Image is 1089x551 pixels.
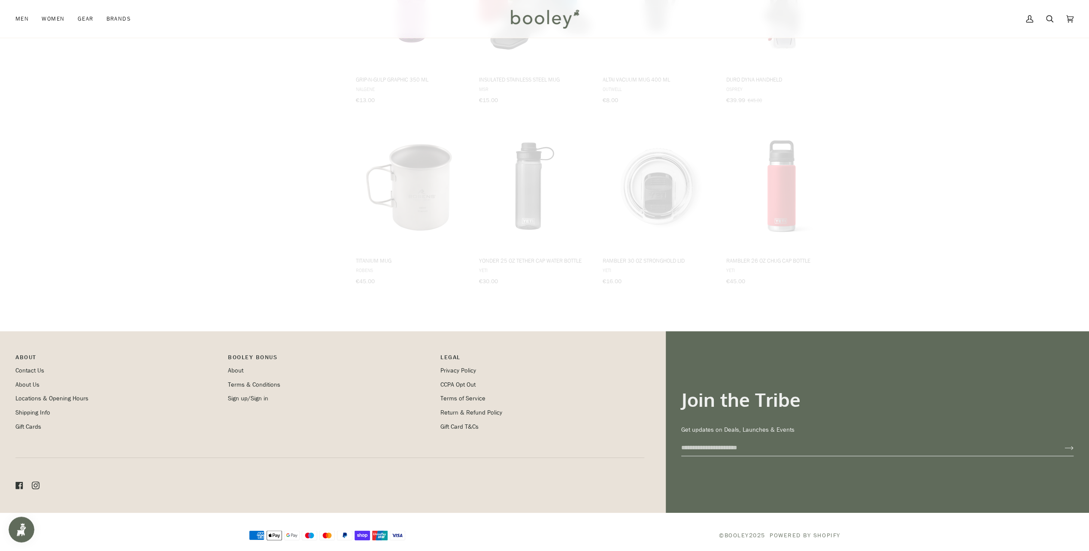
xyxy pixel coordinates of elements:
[440,366,476,375] a: Privacy Policy
[15,353,219,366] p: Pipeline_Footer Main
[770,531,840,539] a: Powered by Shopify
[440,394,485,403] a: Terms of Service
[719,531,765,540] span: © 2025
[106,15,131,23] span: Brands
[15,381,39,389] a: About Us
[228,381,280,389] a: Terms & Conditions
[15,409,50,417] a: Shipping Info
[681,425,1074,435] p: Get updates on Deals, Launches & Events
[15,366,44,375] a: Contact Us
[1051,441,1074,455] button: Join
[440,353,644,366] p: Pipeline_Footer Sub
[440,409,502,417] a: Return & Refund Policy
[228,353,432,366] p: Booley Bonus
[15,15,29,23] span: Men
[440,381,476,389] a: CCPA Opt Out
[15,423,41,431] a: Gift Cards
[9,517,34,542] iframe: Button to open loyalty program pop-up
[507,6,582,31] img: Booley
[42,15,64,23] span: Women
[681,440,1051,456] input: your-email@example.com
[15,394,88,403] a: Locations & Opening Hours
[78,15,94,23] span: Gear
[440,423,479,431] a: Gift Card T&Cs
[228,394,268,403] a: Sign up/Sign in
[681,388,1074,412] h3: Join the Tribe
[228,366,243,375] a: About
[724,531,749,539] a: Booley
